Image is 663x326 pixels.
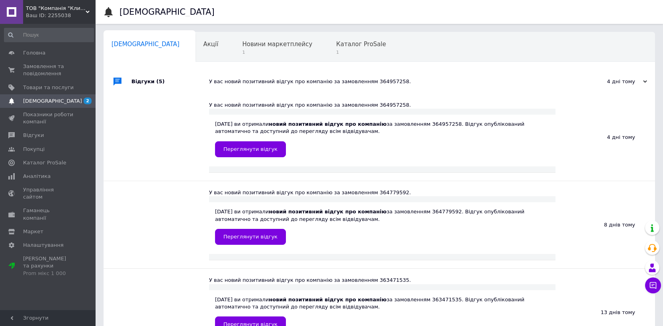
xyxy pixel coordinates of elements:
[23,98,82,105] span: [DEMOGRAPHIC_DATA]
[131,70,209,94] div: Відгуки
[336,41,386,48] span: Каталог ProSale
[555,94,655,181] div: 4 дні тому
[567,78,647,85] div: 4 дні тому
[23,207,74,221] span: Гаманець компанії
[23,255,74,277] span: [PERSON_NAME] та рахунки
[23,132,44,139] span: Відгуки
[23,146,45,153] span: Покупці
[203,41,219,48] span: Акції
[209,189,555,196] div: У вас новий позитивний відгук про компанію за замовленням 364779592.
[555,181,655,268] div: 8 днів тому
[23,242,64,249] span: Налаштування
[336,49,386,55] span: 1
[119,7,215,17] h1: [DEMOGRAPHIC_DATA]
[26,12,96,19] div: Ваш ID: 2255038
[23,228,43,235] span: Маркет
[242,41,312,48] span: Новини маркетплейсу
[269,209,387,215] b: новий позитивний відгук про компанію
[23,84,74,91] span: Товари та послуги
[209,78,567,85] div: У вас новий позитивний відгук про компанію за замовленням 364957258.
[215,121,550,157] div: [DATE] ви отримали за замовленням 364957258. Відгук опублікований автоматично та доступний до пер...
[26,5,86,12] span: ТОВ "Компанія "Климатичні системи"
[209,277,555,284] div: У вас новий позитивний відгук про компанію за замовленням 363471535.
[242,49,312,55] span: 1
[23,63,74,77] span: Замовлення та повідомлення
[209,102,555,109] div: У вас новий позитивний відгук про компанію за замовленням 364957258.
[23,186,74,201] span: Управління сайтом
[215,208,550,244] div: [DATE] ви отримали за замовленням 364779592. Відгук опублікований автоматично та доступний до пер...
[23,159,66,166] span: Каталог ProSale
[84,98,92,104] span: 2
[269,121,387,127] b: новий позитивний відгук про компанію
[645,277,661,293] button: Чат з покупцем
[215,141,286,157] a: Переглянути відгук
[4,28,94,42] input: Пошук
[23,173,51,180] span: Аналітика
[23,270,74,277] div: Prom мікс 1 000
[111,41,180,48] span: [DEMOGRAPHIC_DATA]
[23,111,74,125] span: Показники роботи компанії
[223,146,278,152] span: Переглянути відгук
[223,234,278,240] span: Переглянути відгук
[23,49,45,57] span: Головна
[156,78,165,84] span: (5)
[269,297,387,303] b: новий позитивний відгук про компанію
[215,229,286,245] a: Переглянути відгук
